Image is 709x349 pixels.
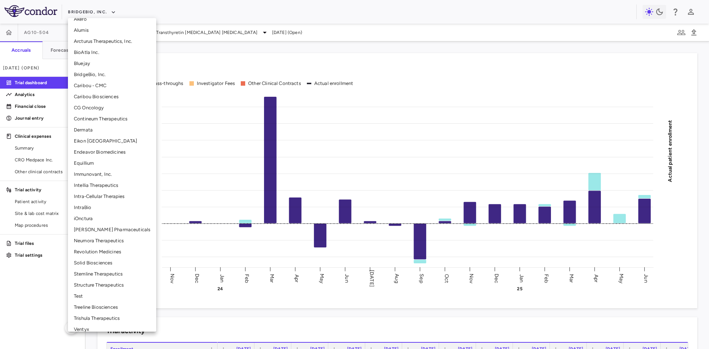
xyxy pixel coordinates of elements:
li: IntraBio [68,202,156,213]
li: Test [68,291,156,302]
li: Intellia Therapeutics [68,180,156,191]
li: Ventyx [68,324,156,335]
li: Endeavor Biomedicines [68,147,156,158]
li: Structure Therapeutics [68,280,156,291]
li: Arcturus Therapeutics, Inc. [68,36,156,47]
li: Eikon [GEOGRAPHIC_DATA] [68,136,156,147]
li: Trishula Therapeutics [68,313,156,324]
li: Contineum Therapeutics [68,113,156,124]
li: [PERSON_NAME] Pharmaceuticals [68,224,156,235]
li: BridgeBio, Inc. [68,69,156,80]
li: iOnctura [68,213,156,224]
li: Neumora Therapeutics [68,235,156,246]
li: Bluejay [68,58,156,69]
li: Stemline Therapeutics [68,268,156,280]
li: Treeline Biosciences [68,302,156,313]
li: Revolution Medicines [68,246,156,257]
li: Intra-Cellular Therapies [68,191,156,202]
li: CG Oncology [68,102,156,113]
li: Equillium [68,158,156,169]
li: BioAtla Inc. [68,47,156,58]
li: Solid Biosciences [68,257,156,268]
li: Immunovant, Inc. [68,169,156,180]
li: Caribou Biosciences [68,91,156,102]
li: Akero [68,14,156,25]
li: Dermata [68,124,156,136]
li: Caribou - CMC [68,80,156,91]
li: Alumis [68,25,156,36]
